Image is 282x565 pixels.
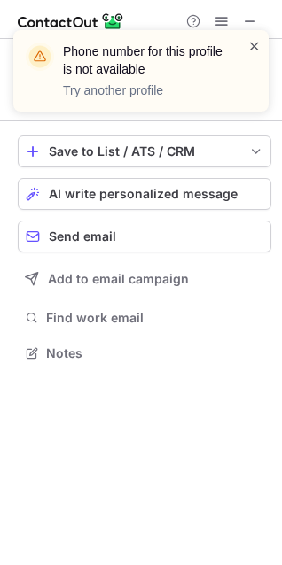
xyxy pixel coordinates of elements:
[46,310,264,326] span: Find work email
[63,81,226,99] p: Try another profile
[18,306,271,330] button: Find work email
[63,43,226,78] header: Phone number for this profile is not available
[48,272,189,286] span: Add to email campaign
[18,341,271,366] button: Notes
[18,135,271,167] button: save-profile-one-click
[49,144,240,159] div: Save to List / ATS / CRM
[18,178,271,210] button: AI write personalized message
[18,11,124,32] img: ContactOut v5.3.10
[18,221,271,252] button: Send email
[26,43,54,71] img: warning
[49,187,238,201] span: AI write personalized message
[46,345,264,361] span: Notes
[49,229,116,244] span: Send email
[18,263,271,295] button: Add to email campaign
